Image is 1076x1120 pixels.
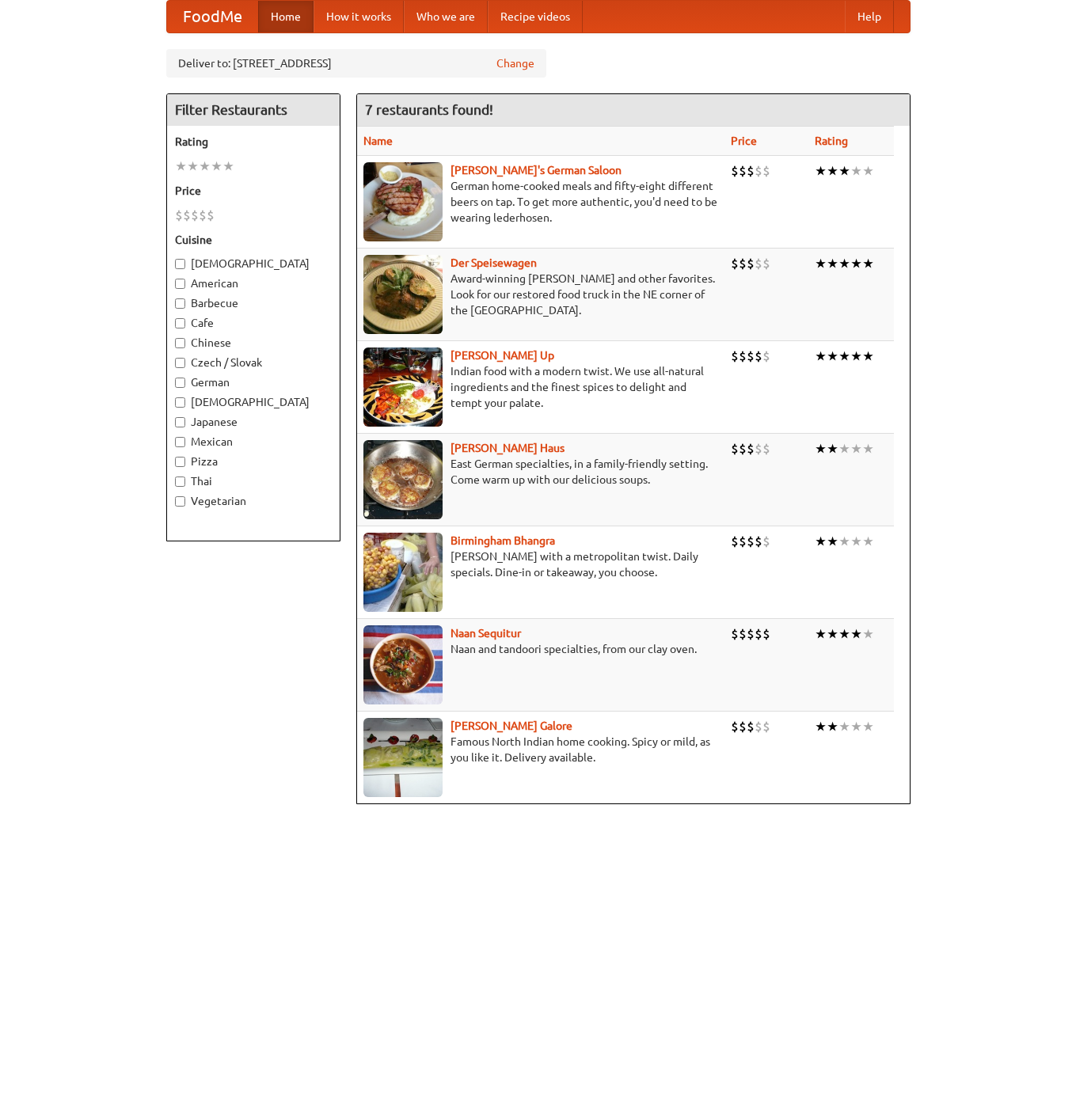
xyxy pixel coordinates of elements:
[167,1,258,32] a: FoodMe
[850,347,862,365] li: ★
[739,625,747,643] li: $
[451,442,565,454] a: [PERSON_NAME] Haus
[488,1,583,32] a: Recipe videos
[365,102,493,117] ng-pluralize: 7 restaurants found!
[175,397,185,408] input: [DEMOGRAPHIC_DATA]
[755,533,762,550] li: $
[747,347,755,365] li: $
[739,533,747,550] li: $
[762,255,770,272] li: $
[862,533,874,550] li: ★
[731,135,757,147] a: Price
[404,1,488,32] a: Who we are
[496,55,534,71] a: Change
[850,255,862,272] li: ★
[175,256,332,271] label: [DEMOGRAPHIC_DATA]
[451,164,622,177] a: [PERSON_NAME]'s German Saloon
[815,718,827,735] li: ★
[739,718,747,735] li: $
[762,440,770,457] li: $
[845,1,894,32] a: Help
[363,135,393,147] a: Name
[762,625,770,643] li: $
[747,533,755,550] li: $
[755,347,762,365] li: $
[199,158,211,175] li: ★
[175,295,332,311] label: Barbecue
[451,719,572,732] a: [PERSON_NAME] Galore
[731,533,739,550] li: $
[731,625,739,643] li: $
[175,335,332,351] label: Chinese
[175,232,332,248] h5: Cuisine
[175,374,332,390] label: German
[739,255,747,272] li: $
[731,440,739,457] li: $
[175,358,185,368] input: Czech / Slovak
[451,256,537,269] b: Der Speisewagen
[363,456,718,488] p: East German specialties, in a family-friendly setting. Come warm up with our delicious soups.
[747,255,755,272] li: $
[175,394,332,410] label: [DEMOGRAPHIC_DATA]
[862,347,874,365] li: ★
[755,255,762,272] li: $
[166,49,546,78] div: Deliver to: [STREET_ADDRESS]
[747,440,755,457] li: $
[731,162,739,180] li: $
[827,440,838,457] li: ★
[211,158,222,175] li: ★
[739,347,747,365] li: $
[175,454,332,469] label: Pizza
[827,162,838,180] li: ★
[451,627,521,640] a: Naan Sequitur
[363,363,718,411] p: Indian food with a modern twist. We use all-natural ingredients and the finest spices to delight ...
[175,355,332,370] label: Czech / Slovak
[762,162,770,180] li: $
[183,207,191,224] li: $
[363,718,443,797] img: currygalore.jpg
[838,347,850,365] li: ★
[850,625,862,643] li: ★
[827,625,838,643] li: ★
[838,255,850,272] li: ★
[175,279,185,289] input: American
[175,434,332,450] label: Mexican
[838,718,850,735] li: ★
[815,625,827,643] li: ★
[175,158,187,175] li: ★
[731,718,739,735] li: $
[762,533,770,550] li: $
[838,533,850,550] li: ★
[363,641,718,657] p: Naan and tandoori specialties, from our clay oven.
[451,349,554,362] b: [PERSON_NAME] Up
[747,718,755,735] li: $
[175,298,185,309] input: Barbecue
[175,318,185,328] input: Cafe
[258,1,314,32] a: Home
[175,493,332,509] label: Vegetarian
[451,534,555,547] a: Birmingham Bhangra
[827,718,838,735] li: ★
[187,158,199,175] li: ★
[862,625,874,643] li: ★
[175,457,185,467] input: Pizza
[755,162,762,180] li: $
[850,440,862,457] li: ★
[363,162,443,241] img: esthers.jpg
[363,440,443,519] img: kohlhaus.jpg
[815,162,827,180] li: ★
[314,1,404,32] a: How it works
[175,437,185,447] input: Mexican
[175,338,185,348] input: Chinese
[815,533,827,550] li: ★
[862,440,874,457] li: ★
[762,718,770,735] li: $
[363,533,443,612] img: bhangra.jpg
[167,94,340,126] h4: Filter Restaurants
[815,135,848,147] a: Rating
[363,271,718,318] p: Award-winning [PERSON_NAME] and other favorites. Look for our restored food truck in the NE corne...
